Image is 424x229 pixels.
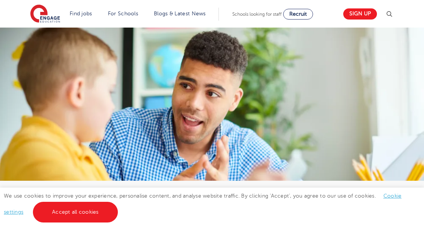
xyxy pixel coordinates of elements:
img: Engage Education [30,5,60,24]
span: Recruit [289,11,307,17]
a: Sign up [343,8,377,20]
span: We use cookies to improve your experience, personalise content, and analyse website traffic. By c... [4,193,401,215]
a: For Schools [108,11,138,16]
a: Find jobs [70,11,92,16]
span: Schools looking for staff [232,11,282,17]
a: Accept all cookies [33,202,118,222]
a: Blogs & Latest News [154,11,206,16]
a: Recruit [283,9,313,20]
